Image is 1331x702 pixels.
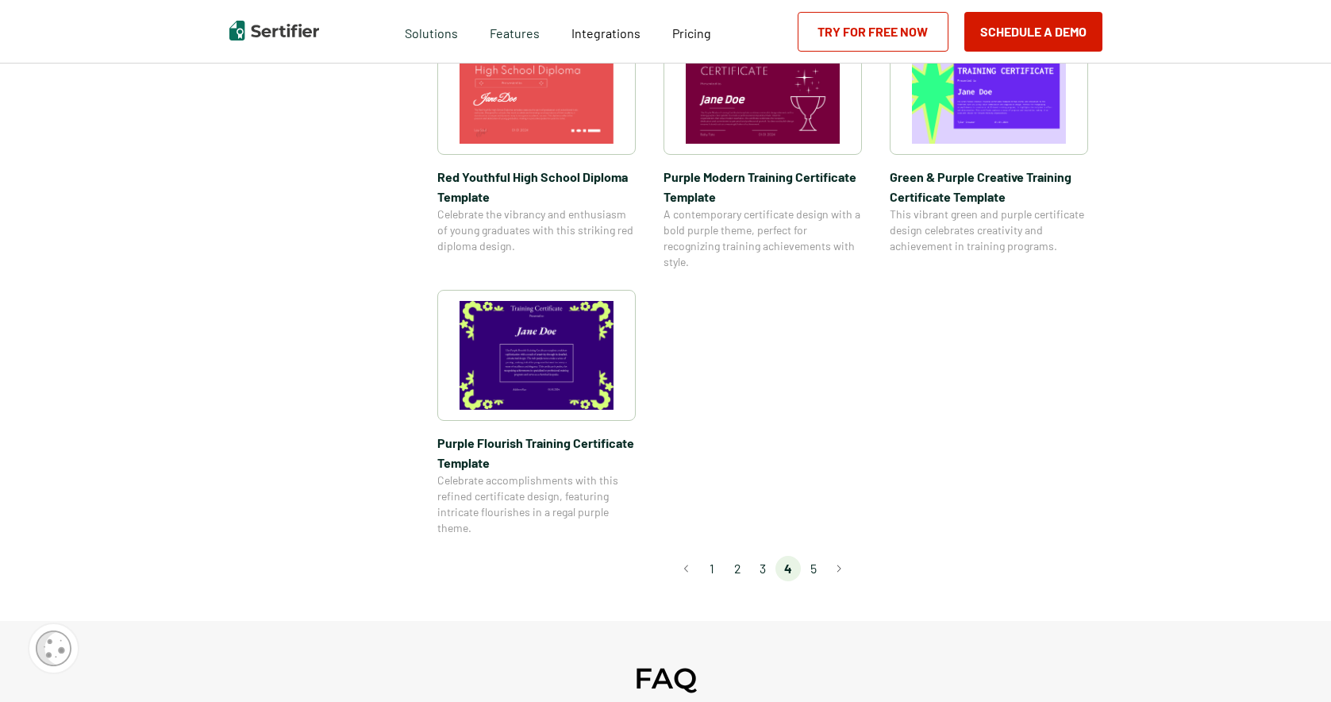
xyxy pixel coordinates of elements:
[229,21,319,40] img: Sertifier | Digital Credentialing Platform
[664,167,862,206] span: Purple Modern Training Certificate Template
[775,556,801,581] li: page 4
[460,301,614,410] img: Purple Flourish Training Certificate Template
[405,21,458,41] span: Solutions
[460,35,614,144] img: Red Youthful High School Diploma Template
[798,12,948,52] a: Try for Free Now
[912,35,1066,144] img: Green & Purple Creative Training Certificate Template
[490,21,540,41] span: Features
[571,21,640,41] a: Integrations
[1252,626,1331,702] iframe: Chat Widget
[437,206,636,254] span: Celebrate the vibrancy and enthusiasm of young graduates with this striking red diploma design.
[672,25,711,40] span: Pricing
[750,556,775,581] li: page 3
[664,24,862,270] a: Purple Modern Training Certificate TemplatePurple Modern Training Certificate TemplateA contempor...
[437,472,636,536] span: Celebrate accomplishments with this refined certificate design, featuring intricate flourishes in...
[437,290,636,536] a: Purple Flourish Training Certificate TemplatePurple Flourish Training Certificate TemplateCelebra...
[664,206,862,270] span: A contemporary certificate design with a bold purple theme, perfect for recognizing training achi...
[36,631,71,666] img: Cookie Popup Icon
[437,24,636,270] a: Red Youthful High School Diploma TemplateRed Youthful High School Diploma TemplateCelebrate the v...
[699,556,725,581] li: page 1
[686,35,840,144] img: Purple Modern Training Certificate Template
[725,556,750,581] li: page 2
[826,556,852,581] button: Go to next page
[890,24,1088,270] a: Green & Purple Creative Training Certificate TemplateGreen & Purple Creative Training Certificate...
[571,25,640,40] span: Integrations
[437,433,636,472] span: Purple Flourish Training Certificate Template
[890,206,1088,254] span: This vibrant green and purple certificate design celebrates creativity and achievement in trainin...
[672,21,711,41] a: Pricing
[890,167,1088,206] span: Green & Purple Creative Training Certificate Template
[674,556,699,581] button: Go to previous page
[801,556,826,581] li: page 5
[964,12,1102,52] button: Schedule a Demo
[437,167,636,206] span: Red Youthful High School Diploma Template
[634,661,697,696] h2: FAQ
